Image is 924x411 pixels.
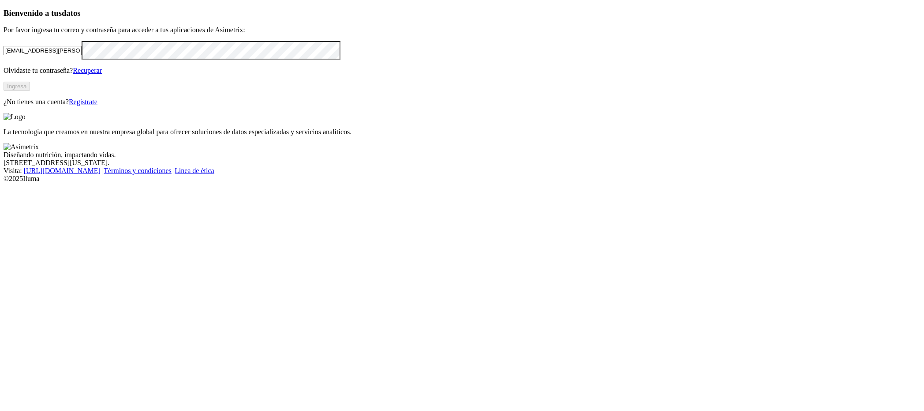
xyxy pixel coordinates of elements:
p: Por favor ingresa tu correo y contraseña para acceder a tus aplicaciones de Asimetrix: [4,26,920,34]
div: Visita : | | [4,167,920,175]
div: © 2025 Iluma [4,175,920,183]
a: Línea de ética [175,167,214,174]
a: [URL][DOMAIN_NAME] [24,167,101,174]
a: Términos y condiciones [104,167,172,174]
div: [STREET_ADDRESS][US_STATE]. [4,159,920,167]
p: La tecnología que creamos en nuestra empresa global para ofrecer soluciones de datos especializad... [4,128,920,136]
a: Regístrate [69,98,97,106]
h3: Bienvenido a tus [4,8,920,18]
span: datos [62,8,81,18]
a: Recuperar [73,67,102,74]
img: Asimetrix [4,143,39,151]
img: Logo [4,113,26,121]
input: Tu correo [4,46,82,55]
button: Ingresa [4,82,30,91]
p: ¿No tienes una cuenta? [4,98,920,106]
p: Olvidaste tu contraseña? [4,67,920,75]
div: Diseñando nutrición, impactando vidas. [4,151,920,159]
